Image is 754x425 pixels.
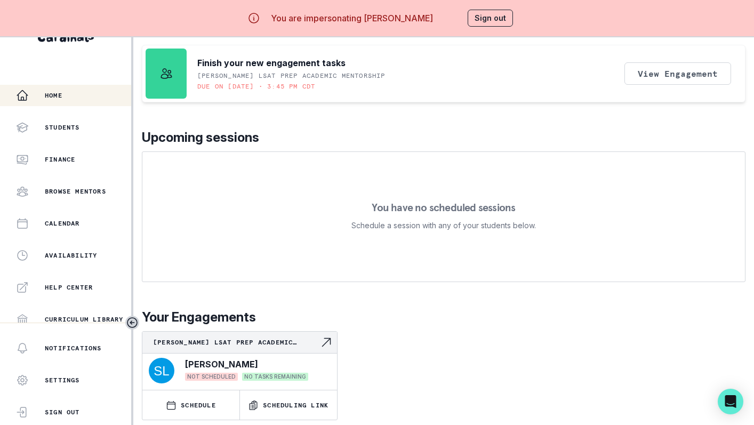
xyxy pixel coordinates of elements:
p: Notifications [45,344,102,352]
p: Availability [45,251,97,260]
p: Sign Out [45,408,80,416]
a: [PERSON_NAME] LSAT Prep Academic MentorshipNavigate to engagement page[PERSON_NAME]NOT SCHEDULEDN... [142,332,337,386]
p: Finish your new engagement tasks [197,57,346,69]
span: NO TASKS REMAINING [242,373,308,381]
p: Due on [DATE] • 3:45 PM CDT [197,82,315,91]
p: Scheduling Link [263,401,328,410]
button: Scheduling Link [240,390,337,420]
p: Calendar [45,219,80,228]
button: Sign out [468,10,513,27]
p: Students [45,123,80,132]
p: [PERSON_NAME] LSAT Prep Academic Mentorship [153,338,320,347]
span: NOT SCHEDULED [185,373,238,381]
p: Browse Mentors [45,187,106,196]
p: You have no scheduled sessions [372,202,515,213]
button: Toggle sidebar [125,316,139,330]
p: [PERSON_NAME] LSAT Prep Academic Mentorship [197,71,386,80]
p: SCHEDULE [181,401,216,410]
svg: Navigate to engagement page [320,336,333,349]
p: [PERSON_NAME] [185,358,258,371]
p: Schedule a session with any of your students below. [351,219,536,232]
p: You are impersonating [PERSON_NAME] [271,12,433,25]
p: Curriculum Library [45,315,124,324]
p: Finance [45,155,75,164]
p: Your Engagements [142,308,745,327]
p: Help Center [45,283,93,292]
p: Home [45,91,62,100]
img: svg [149,358,174,383]
div: Open Intercom Messenger [718,389,743,414]
button: SCHEDULE [142,390,239,420]
p: Upcoming sessions [142,128,745,147]
p: Settings [45,376,80,384]
button: View Engagement [624,62,731,85]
